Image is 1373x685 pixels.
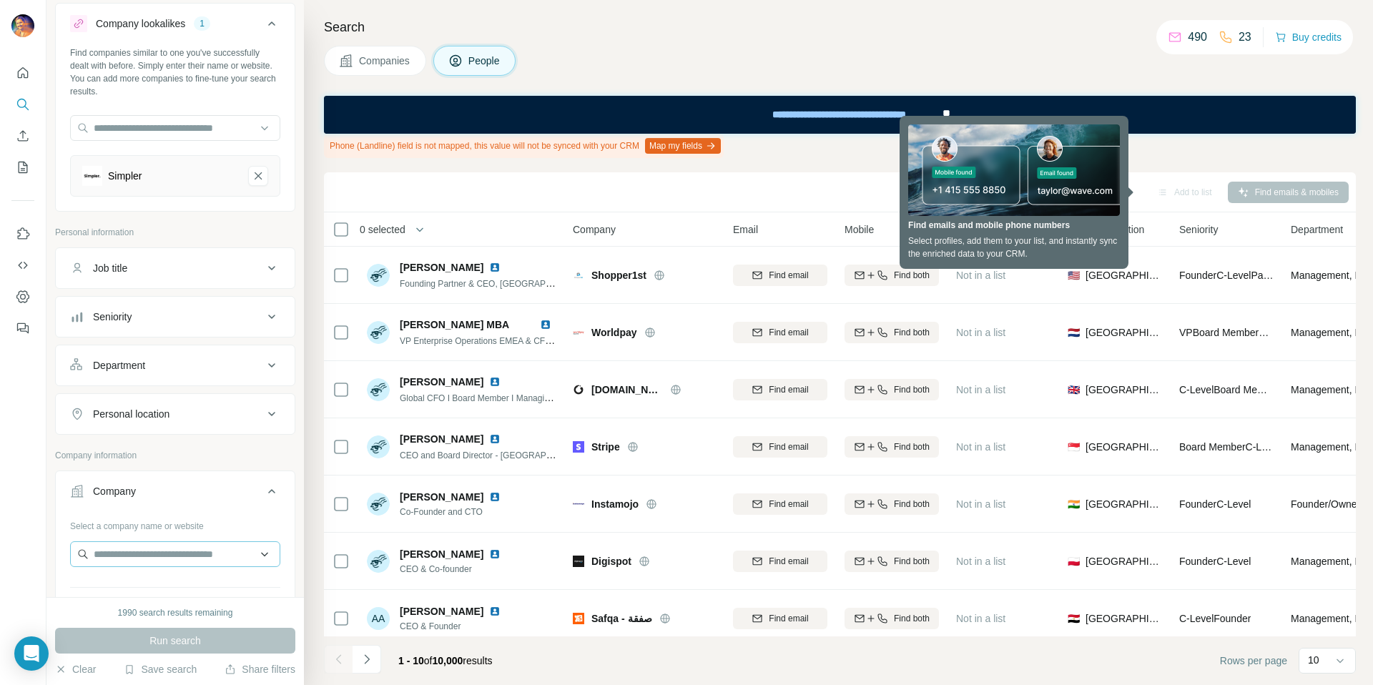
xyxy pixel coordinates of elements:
[845,265,939,286] button: Find both
[367,321,390,344] img: Avatar
[733,436,827,458] button: Find email
[573,327,584,338] img: Logo of Worldpay
[56,348,295,383] button: Department
[367,550,390,573] img: Avatar
[489,491,501,503] img: LinkedIn logo
[70,46,280,98] div: Find companies similar to one you've successfully dealt with before. Simply enter their name or w...
[769,383,808,396] span: Find email
[845,322,939,343] button: Find both
[118,606,233,619] div: 1990 search results remaining
[489,376,501,388] img: LinkedIn logo
[11,154,34,180] button: My lists
[400,375,483,389] span: [PERSON_NAME]
[424,655,433,666] span: of
[56,6,295,46] button: Company lookalikes1
[1220,654,1287,668] span: Rows per page
[55,449,295,462] p: Company information
[956,270,1005,281] span: Not in a list
[400,547,483,561] span: [PERSON_NAME]
[1068,440,1080,454] span: 🇸🇬
[894,498,930,511] span: Find both
[573,222,616,237] span: Company
[324,17,1356,37] h4: Search
[1179,613,1251,624] span: C-Level Founder
[400,449,590,460] span: CEO and Board Director - [GEOGRAPHIC_DATA]
[400,277,589,289] span: Founding Partner & CEO, [GEOGRAPHIC_DATA]
[769,555,808,568] span: Find email
[11,92,34,117] button: Search
[540,319,551,330] img: LinkedIn logo
[1068,611,1080,626] span: 🇪🇬
[353,645,381,674] button: Navigate to next page
[400,319,509,330] span: [PERSON_NAME] MBA
[400,490,483,504] span: [PERSON_NAME]
[489,433,501,445] img: LinkedIn logo
[769,269,808,282] span: Find email
[70,514,280,533] div: Select a company name or website
[194,17,210,30] div: 1
[11,14,34,37] img: Avatar
[845,551,939,572] button: Find both
[591,497,639,511] span: Instamojo
[11,284,34,310] button: Dashboard
[1086,497,1162,511] span: [GEOGRAPHIC_DATA]
[573,613,584,624] img: Logo of Safqa - صفقة
[1086,325,1162,340] span: [GEOGRAPHIC_DATA]
[956,498,1005,510] span: Not in a list
[1068,383,1080,397] span: 🇬🇧
[489,262,501,273] img: LinkedIn logo
[324,96,1356,134] iframe: Banner
[55,662,96,676] button: Clear
[956,222,977,237] span: Lists
[359,54,411,68] span: Companies
[733,265,827,286] button: Find email
[1239,29,1251,46] p: 23
[225,662,295,676] button: Share filters
[56,397,295,431] button: Personal location
[1179,384,1315,395] span: C-Level Board Member Director
[367,378,390,401] img: Avatar
[769,498,808,511] span: Find email
[894,326,930,339] span: Find both
[894,555,930,568] span: Find both
[733,493,827,515] button: Find email
[591,325,637,340] span: Worldpay
[956,441,1005,453] span: Not in a list
[93,261,127,275] div: Job title
[1068,554,1080,568] span: 🇵🇱
[1086,440,1162,454] span: [GEOGRAPHIC_DATA]
[733,608,827,629] button: Find email
[591,268,646,282] span: Shopper1st
[1068,325,1080,340] span: 🇳🇱
[93,358,145,373] div: Department
[845,608,939,629] button: Find both
[489,548,501,560] img: LinkedIn logo
[489,606,501,617] img: LinkedIn logo
[956,384,1005,395] span: Not in a list
[468,54,501,68] span: People
[1068,268,1080,282] span: 🇺🇸
[894,383,930,396] span: Find both
[398,655,493,666] span: results
[733,322,827,343] button: Find email
[124,662,197,676] button: Save search
[645,138,721,154] button: Map my fields
[769,326,808,339] span: Find email
[894,440,930,453] span: Find both
[248,166,268,186] button: Simpler-remove-button
[1291,222,1343,237] span: Department
[573,270,584,281] img: Logo of Shopper1st
[956,327,1005,338] span: Not in a list
[769,612,808,625] span: Find email
[400,506,506,518] span: Co-Founder and CTO
[367,493,390,516] img: Avatar
[591,383,663,397] span: [DOMAIN_NAME] UAB
[82,166,102,186] img: Simpler-logo
[956,613,1005,624] span: Not in a list
[93,310,132,324] div: Seniority
[55,226,295,239] p: Personal information
[769,440,808,453] span: Find email
[845,436,939,458] button: Find both
[56,251,295,285] button: Job title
